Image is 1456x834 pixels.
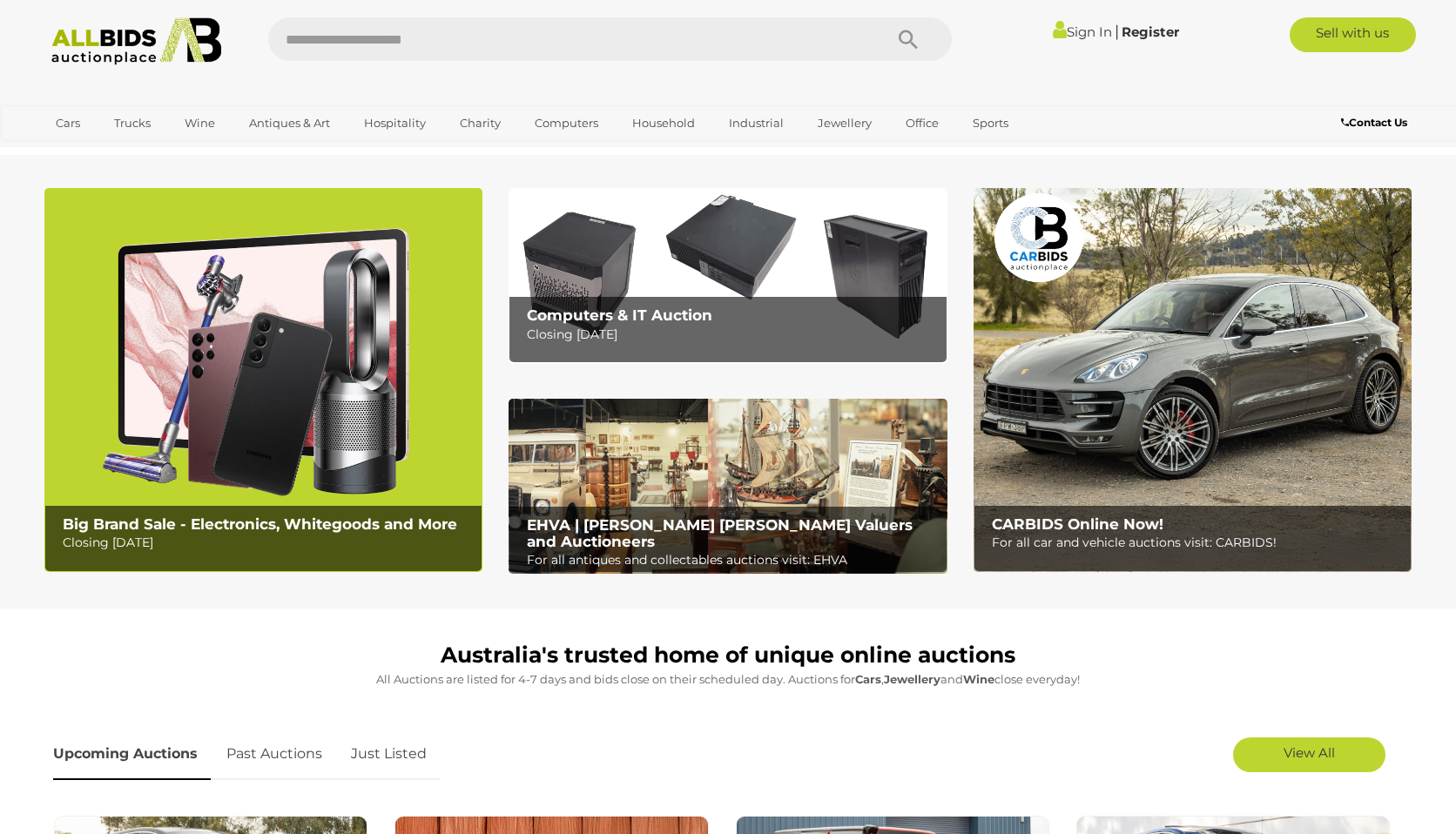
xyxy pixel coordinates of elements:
b: Contact Us [1341,116,1407,129]
a: Computers [523,109,610,138]
b: EHVA | [PERSON_NAME] [PERSON_NAME] Valuers and Auctioneers [527,516,913,550]
a: Upcoming Auctions [53,729,211,780]
a: Hospitality [353,109,437,138]
strong: Jewellery [884,672,940,686]
b: Big Brand Sale - Electronics, Whitegoods and More [63,515,457,533]
img: Allbids.com.au [42,17,231,65]
p: For all antiques and collectables auctions visit: EHVA [527,549,937,571]
a: Computers & IT Auction Computers & IT Auction Closing [DATE] [509,188,947,363]
a: Office [894,109,950,138]
a: Jewellery [806,109,883,138]
a: Contact Us [1341,113,1412,132]
span: View All [1284,744,1335,761]
a: Industrial [718,109,795,138]
strong: Cars [855,672,881,686]
b: Computers & IT Auction [527,306,712,324]
a: Trucks [103,109,162,138]
a: View All [1233,737,1385,772]
a: Past Auctions [213,729,335,780]
p: All Auctions are listed for 4-7 days and bids close on their scheduled day. Auctions for , and cl... [53,669,1403,689]
a: Charity [448,109,512,138]
h1: Australia's trusted home of unique online auctions [53,643,1403,668]
p: Closing [DATE] [63,532,473,554]
strong: Wine [963,672,994,686]
img: Computers & IT Auction [509,188,947,363]
a: Sell with us [1290,17,1416,52]
b: CARBIDS Online Now! [992,515,1163,533]
a: Sign In [1053,24,1112,40]
a: Big Brand Sale - Electronics, Whitegoods and More Big Brand Sale - Electronics, Whitegoods and Mo... [44,188,482,572]
a: EHVA | Evans Hastings Valuers and Auctioneers EHVA | [PERSON_NAME] [PERSON_NAME] Valuers and Auct... [509,399,947,575]
button: Search [865,17,952,61]
a: CARBIDS Online Now! CARBIDS Online Now! For all car and vehicle auctions visit: CARBIDS! [974,188,1412,572]
a: Wine [173,109,226,138]
span: | [1115,22,1119,41]
a: Sports [961,109,1020,138]
a: [GEOGRAPHIC_DATA] [44,138,191,166]
a: Register [1122,24,1179,40]
a: Antiques & Art [238,109,341,138]
img: CARBIDS Online Now! [974,188,1412,572]
a: Just Listed [338,729,440,780]
p: Closing [DATE] [527,324,937,346]
p: For all car and vehicle auctions visit: CARBIDS! [992,532,1402,554]
a: Household [621,109,706,138]
img: Big Brand Sale - Electronics, Whitegoods and More [44,188,482,572]
img: EHVA | Evans Hastings Valuers and Auctioneers [509,399,947,575]
a: Cars [44,109,91,138]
